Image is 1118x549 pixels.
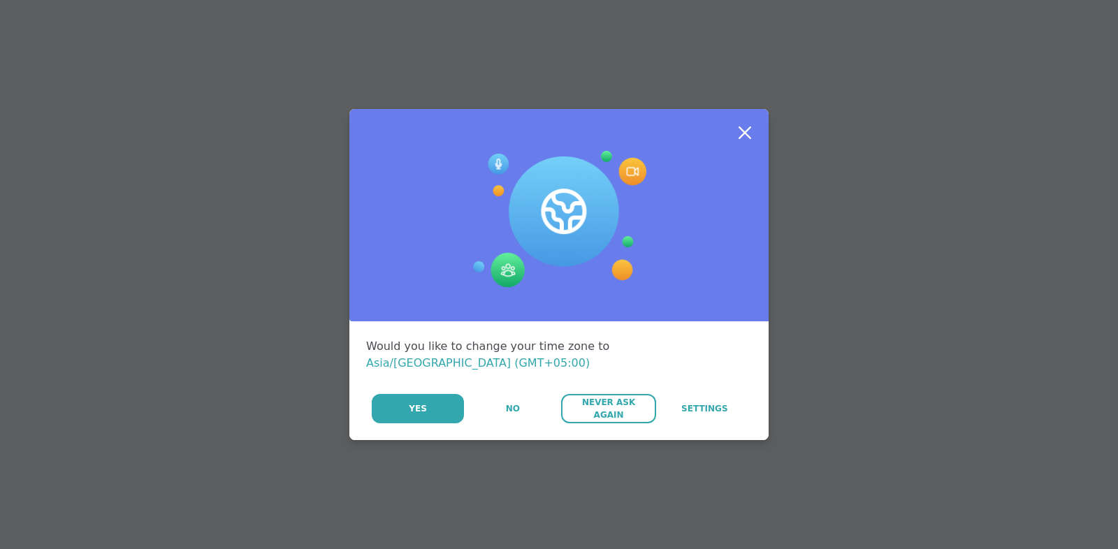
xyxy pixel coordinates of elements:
[561,394,655,423] button: Never Ask Again
[372,394,464,423] button: Yes
[465,394,560,423] button: No
[409,402,427,415] span: Yes
[658,394,752,423] a: Settings
[366,356,590,369] span: Asia/[GEOGRAPHIC_DATA] (GMT+05:00)
[366,338,752,372] div: Would you like to change your time zone to
[506,402,520,415] span: No
[472,151,646,288] img: Session Experience
[681,402,728,415] span: Settings
[568,396,648,421] span: Never Ask Again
